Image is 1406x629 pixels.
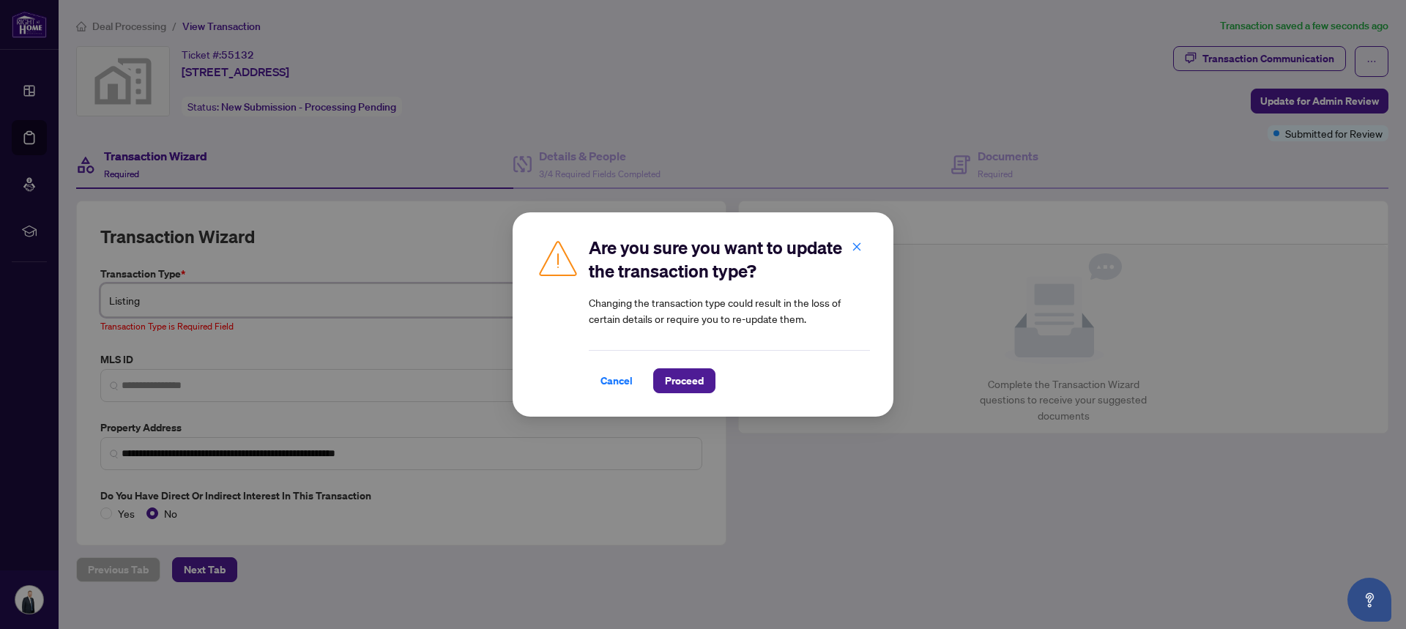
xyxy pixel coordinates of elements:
button: Proceed [653,368,715,393]
span: Proceed [665,369,704,392]
h2: Are you sure you want to update the transaction type? [589,236,870,283]
article: Changing the transaction type could result in the loss of certain details or require you to re-up... [589,294,870,327]
img: Caution Img [536,236,580,280]
span: Cancel [600,369,633,392]
button: Open asap [1347,578,1391,622]
button: Cancel [589,368,644,393]
span: close [852,242,862,252]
